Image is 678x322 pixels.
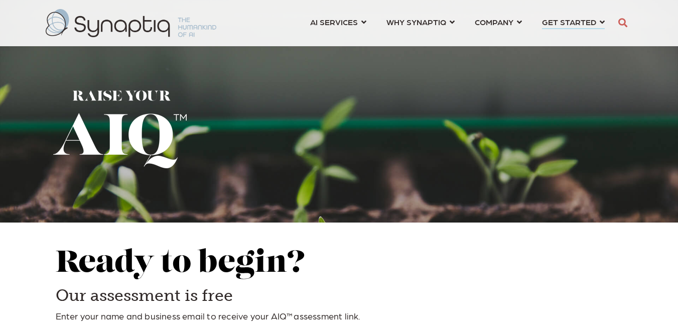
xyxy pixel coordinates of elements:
[53,90,187,168] img: Raise Your AIQ™
[46,9,216,37] img: synaptiq logo-2
[56,310,623,321] p: Enter your name and business email to receive your AIQ™assessment link.
[542,15,596,29] span: GET STARTED
[300,5,615,41] nav: menu
[310,15,358,29] span: AI SERVICES
[310,13,366,31] a: AI SERVICES
[56,285,623,306] h3: Our assessment is free
[386,13,455,31] a: WHY SYNAPTIQ
[386,15,446,29] span: WHY SYNAPTIQ
[542,13,605,31] a: GET STARTED
[56,248,623,281] h2: Ready to begin?
[475,13,522,31] a: COMPANY
[475,15,513,29] span: COMPANY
